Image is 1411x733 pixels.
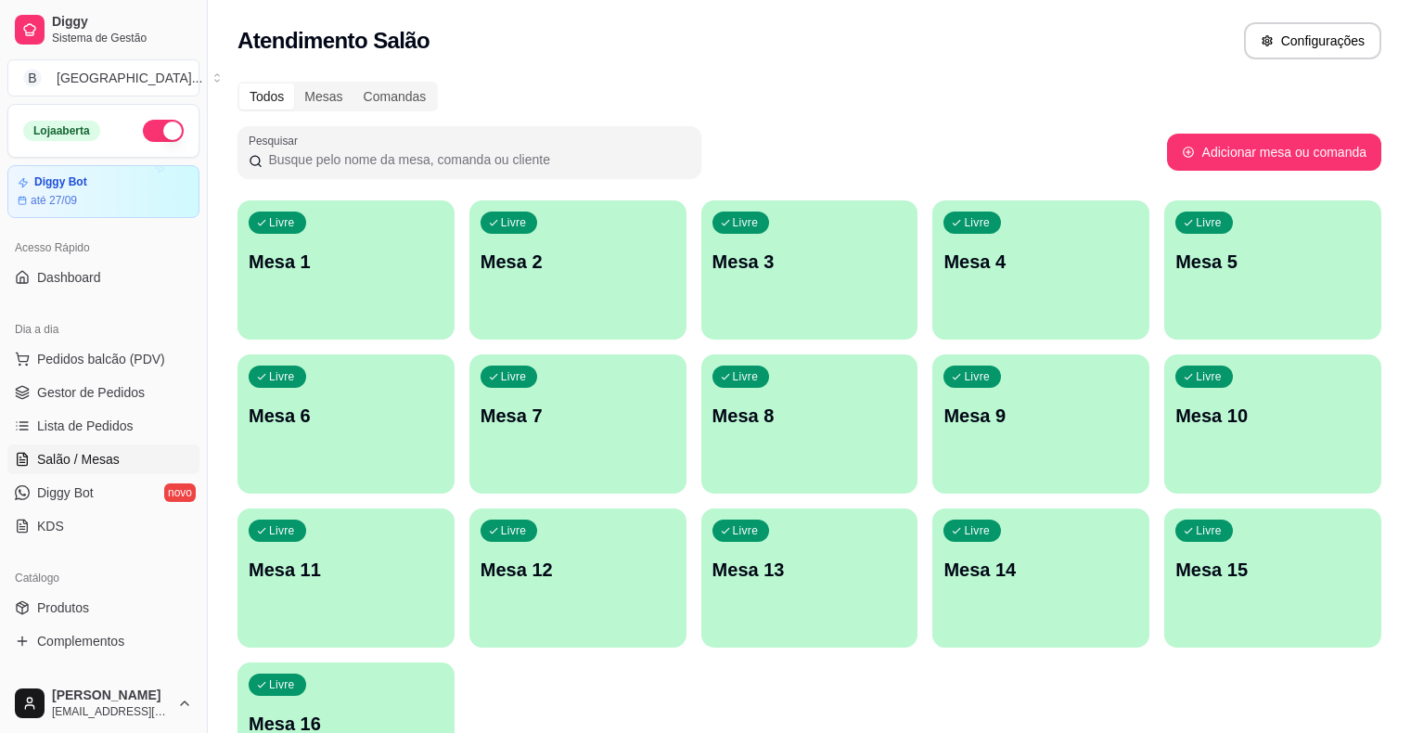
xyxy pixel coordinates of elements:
button: LivreMesa 5 [1164,200,1381,340]
a: Diggy Botnovo [7,478,199,508]
span: [EMAIL_ADDRESS][DOMAIN_NAME] [52,704,170,719]
p: Livre [269,369,295,384]
span: Diggy Bot [37,483,94,502]
a: KDS [7,511,199,541]
button: LivreMesa 13 [701,508,918,648]
button: LivreMesa 7 [469,354,686,494]
button: Alterar Status [143,120,184,142]
article: Diggy Bot [34,175,87,189]
p: Livre [1196,215,1222,230]
a: Salão / Mesas [7,444,199,474]
a: Gestor de Pedidos [7,378,199,407]
button: LivreMesa 2 [469,200,686,340]
span: Produtos [37,598,89,617]
span: [PERSON_NAME] [52,688,170,704]
article: até 27/09 [31,193,77,208]
button: LivreMesa 4 [932,200,1149,340]
span: Pedidos balcão (PDV) [37,350,165,368]
span: Dashboard [37,268,101,287]
div: Todos [239,84,294,109]
button: LivreMesa 10 [1164,354,1381,494]
span: Salão / Mesas [37,450,120,469]
span: Complementos [37,632,124,650]
a: Dashboard [7,263,199,292]
button: LivreMesa 9 [932,354,1149,494]
h2: Atendimento Salão [237,26,430,56]
button: Select a team [7,59,199,96]
p: Livre [269,523,295,538]
p: Mesa 2 [481,249,675,275]
span: KDS [37,517,64,535]
a: Complementos [7,626,199,656]
a: DiggySistema de Gestão [7,7,199,52]
p: Livre [269,677,295,692]
p: Mesa 14 [943,557,1138,583]
button: LivreMesa 8 [701,354,918,494]
p: Livre [1196,523,1222,538]
button: LivreMesa 1 [237,200,455,340]
button: [PERSON_NAME][EMAIL_ADDRESS][DOMAIN_NAME] [7,681,199,726]
p: Livre [964,523,990,538]
div: Loja aberta [23,121,100,141]
p: Mesa 1 [249,249,443,275]
div: Comandas [353,84,437,109]
p: Livre [501,215,527,230]
p: Livre [733,523,759,538]
p: Mesa 8 [712,403,907,429]
label: Pesquisar [249,133,304,148]
p: Mesa 10 [1175,403,1370,429]
p: Mesa 9 [943,403,1138,429]
p: Livre [501,523,527,538]
p: Mesa 12 [481,557,675,583]
div: [GEOGRAPHIC_DATA] ... [57,69,202,87]
p: Mesa 3 [712,249,907,275]
button: LivreMesa 3 [701,200,918,340]
div: Mesas [294,84,353,109]
span: Diggy [52,14,192,31]
span: B [23,69,42,87]
div: Catálogo [7,563,199,593]
p: Livre [733,215,759,230]
input: Pesquisar [263,150,690,169]
p: Livre [269,215,295,230]
button: LivreMesa 15 [1164,508,1381,648]
p: Livre [733,369,759,384]
p: Livre [964,369,990,384]
div: Dia a dia [7,315,199,344]
button: LivreMesa 6 [237,354,455,494]
a: Lista de Pedidos [7,411,199,441]
button: Pedidos balcão (PDV) [7,344,199,374]
p: Mesa 6 [249,403,443,429]
p: Livre [1196,369,1222,384]
span: Lista de Pedidos [37,417,134,435]
p: Mesa 7 [481,403,675,429]
span: Sistema de Gestão [52,31,192,45]
div: Acesso Rápido [7,233,199,263]
span: Gestor de Pedidos [37,383,145,402]
a: Diggy Botaté 27/09 [7,165,199,218]
p: Mesa 5 [1175,249,1370,275]
button: Adicionar mesa ou comanda [1167,134,1381,171]
p: Mesa 13 [712,557,907,583]
a: Produtos [7,593,199,623]
p: Mesa 4 [943,249,1138,275]
p: Livre [964,215,990,230]
button: LivreMesa 11 [237,508,455,648]
p: Mesa 11 [249,557,443,583]
button: LivreMesa 14 [932,508,1149,648]
p: Livre [501,369,527,384]
button: Configurações [1244,22,1381,59]
button: LivreMesa 12 [469,508,686,648]
p: Mesa 15 [1175,557,1370,583]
